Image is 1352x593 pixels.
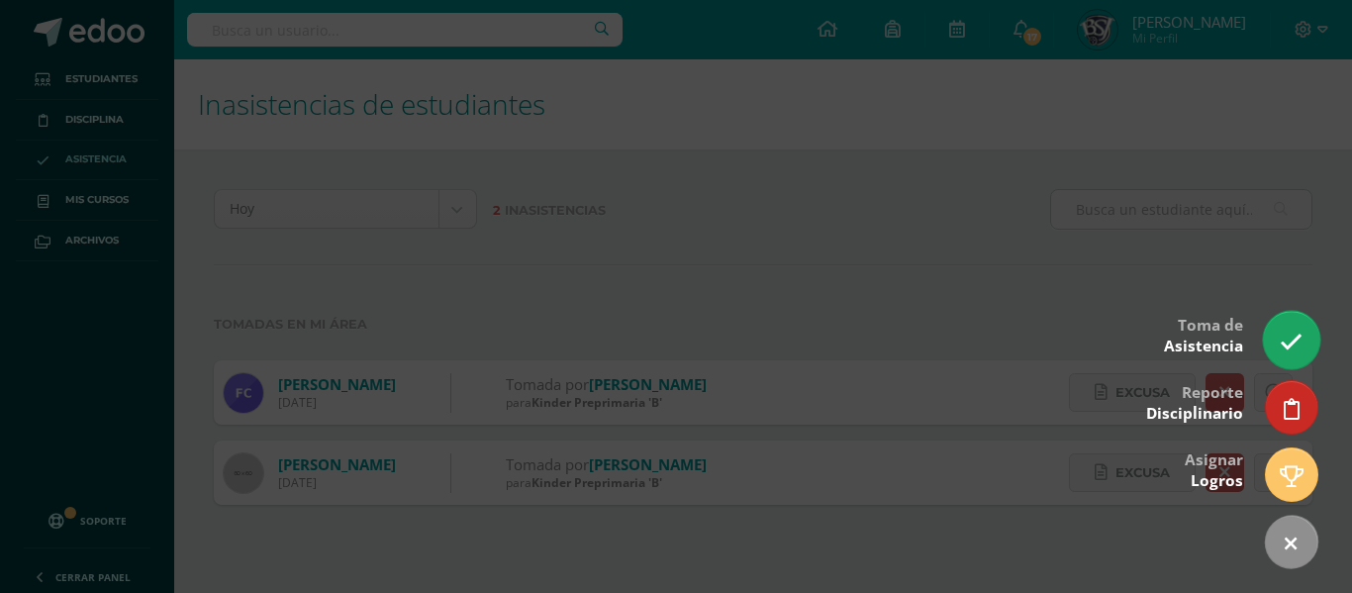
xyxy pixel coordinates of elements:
span: Disciplinario [1146,403,1243,424]
span: Logros [1191,470,1243,491]
div: Asignar [1185,437,1243,501]
span: Asistencia [1164,336,1243,356]
div: Reporte [1146,369,1243,434]
div: Toma de [1164,302,1243,366]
